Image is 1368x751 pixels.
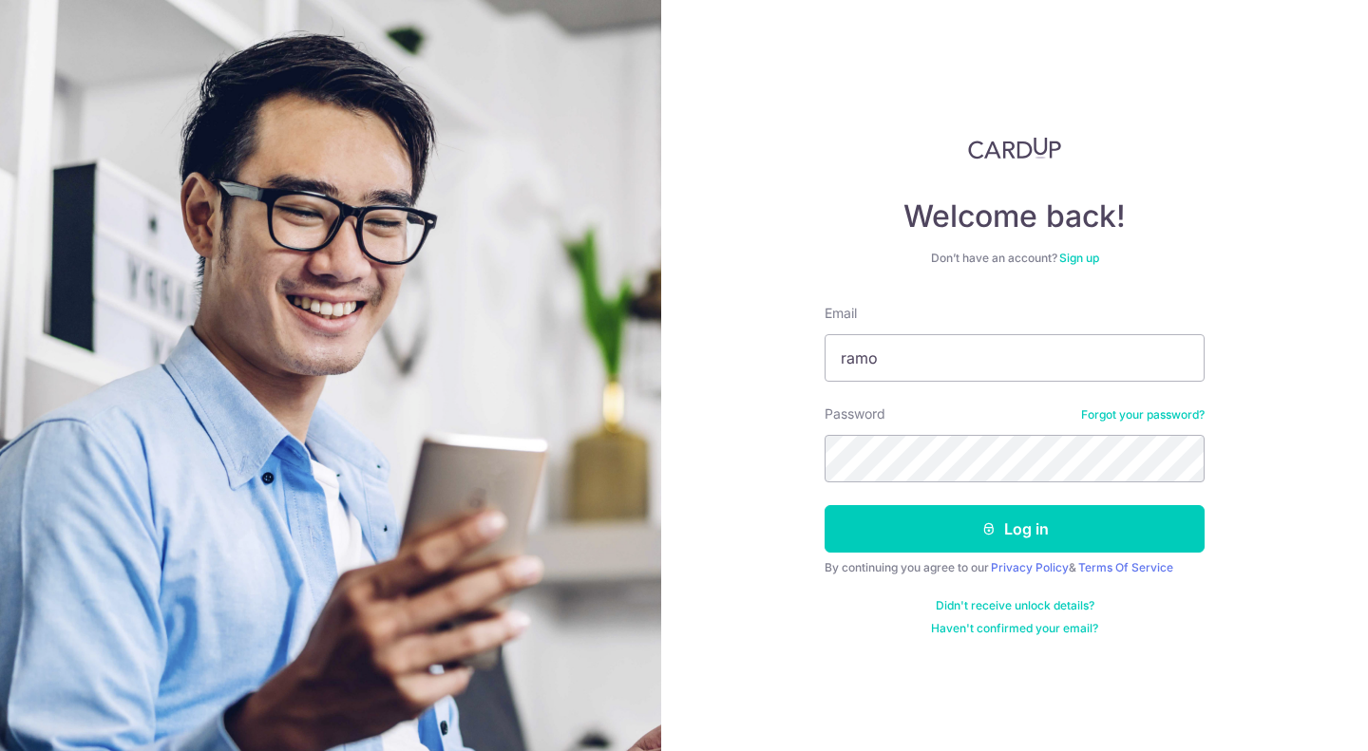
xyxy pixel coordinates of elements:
[968,137,1061,160] img: CardUp Logo
[936,598,1094,613] a: Didn't receive unlock details?
[825,251,1205,266] div: Don’t have an account?
[825,334,1205,382] input: Enter your Email
[1078,560,1173,574] a: Terms Of Service
[1081,407,1205,422] a: Forgot your password?
[825,197,1205,235] h4: Welcome back!
[1059,251,1099,265] a: Sign up
[825,505,1205,553] button: Log in
[931,621,1098,636] a: Haven't confirmed your email?
[991,560,1069,574] a: Privacy Policy
[825,560,1205,575] div: By continuing you agree to our &
[825,304,857,323] label: Email
[825,404,885,423] label: Password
